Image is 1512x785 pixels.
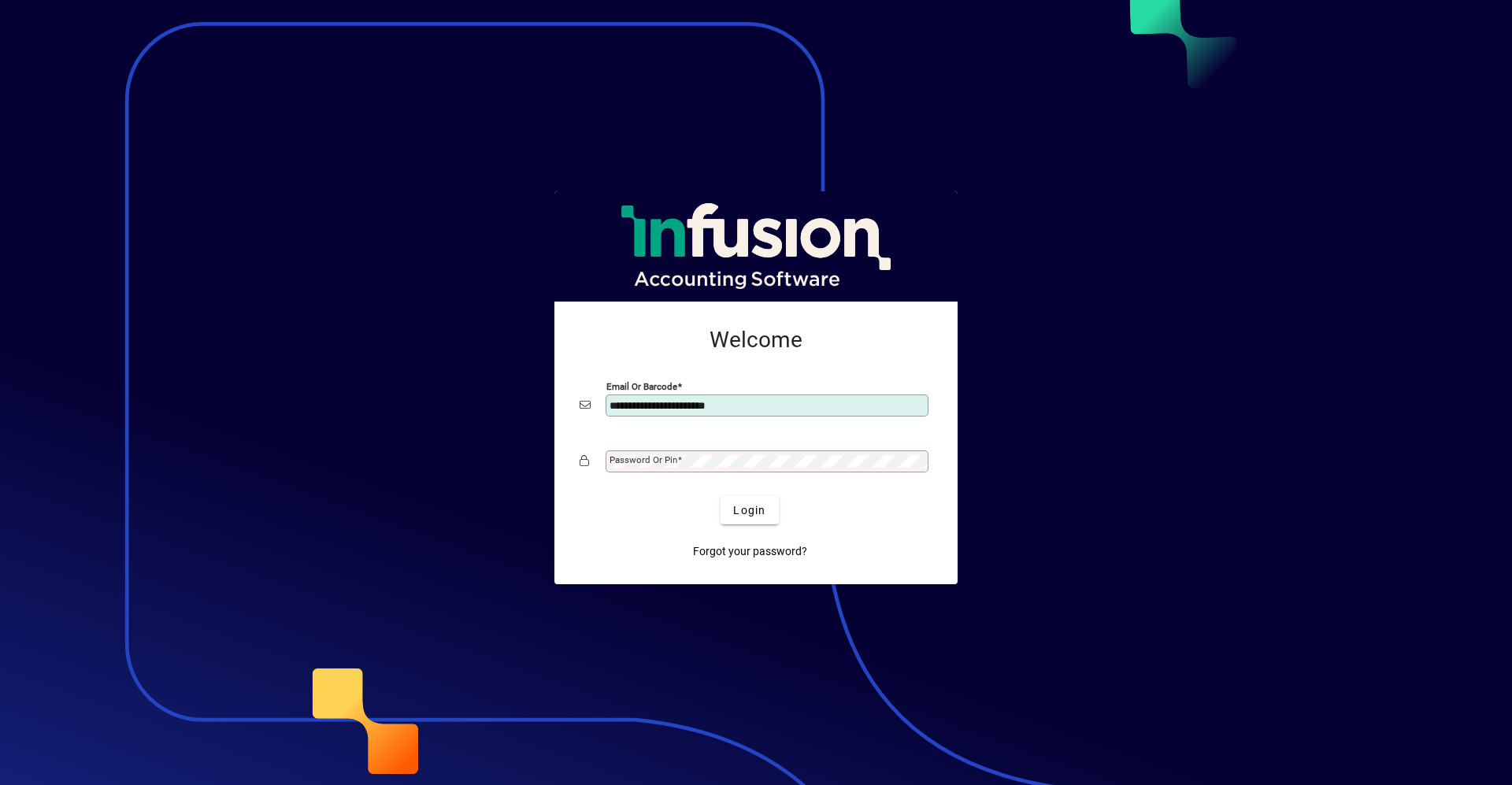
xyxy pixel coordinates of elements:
[687,537,813,565] a: Forgot your password?
[580,327,932,354] h2: Welcome
[721,496,778,524] button: Login
[733,502,765,519] span: Login
[693,543,807,560] span: Forgot your password?
[606,381,677,392] mat-label: Email or Barcode
[610,454,677,465] mat-label: Password or Pin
